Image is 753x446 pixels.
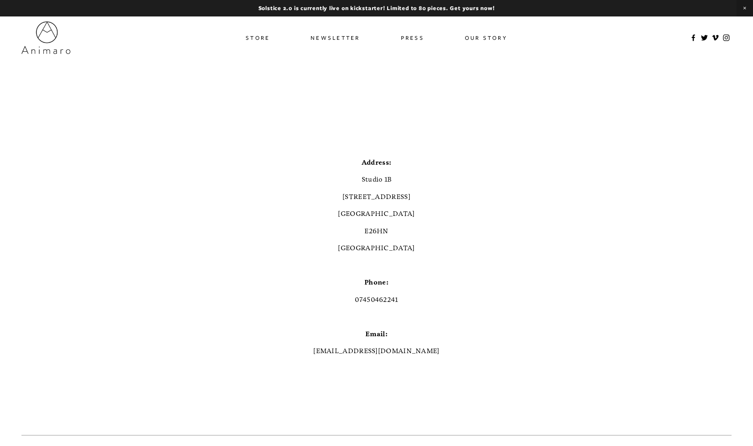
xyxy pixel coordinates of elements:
[365,330,388,338] strong: Email:
[21,226,732,236] p: E26HN
[311,31,360,44] a: Newsletter
[362,158,391,167] strong: Address:
[364,278,389,286] strong: Phone:
[21,243,732,253] p: [GEOGRAPHIC_DATA]
[21,174,732,185] p: Studio 1B
[21,192,732,202] p: [STREET_ADDRESS]
[21,21,70,54] img: Animaro
[21,209,732,219] p: [GEOGRAPHIC_DATA]
[21,295,732,305] p: 07450462241
[465,31,507,44] a: Our Story
[246,31,270,44] a: Store
[21,346,732,356] p: [EMAIL_ADDRESS][DOMAIN_NAME]
[401,31,424,44] a: Press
